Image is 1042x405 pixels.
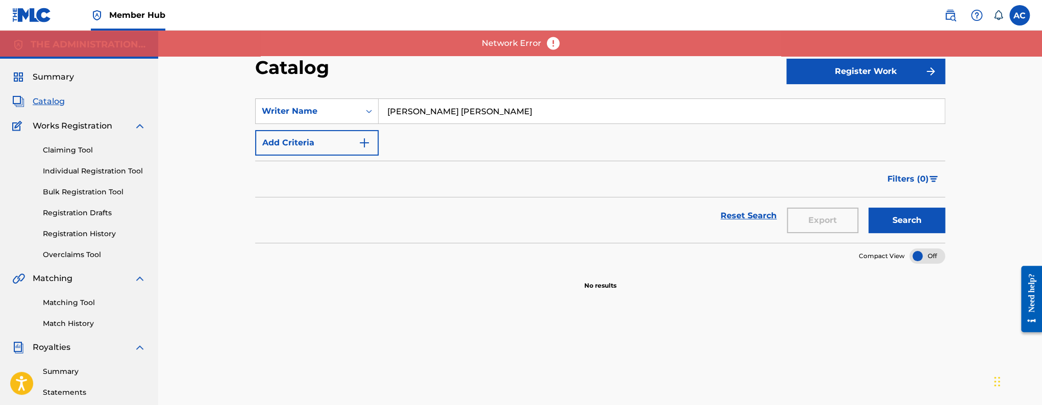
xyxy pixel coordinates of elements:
[12,272,25,285] img: Matching
[482,37,541,49] p: Network Error
[887,173,929,185] span: Filters ( 0 )
[43,249,146,260] a: Overclaims Tool
[134,120,146,132] img: expand
[994,366,1000,397] div: Drag
[33,341,70,353] span: Royalties
[940,5,960,26] a: Public Search
[255,98,945,243] form: Search Form
[991,356,1042,405] iframe: Chat Widget
[43,297,146,308] a: Matching Tool
[33,71,74,83] span: Summary
[881,166,945,192] button: Filters (0)
[966,5,987,26] div: Help
[262,105,354,117] div: Writer Name
[43,208,146,218] a: Registration Drafts
[545,36,561,51] img: error
[43,366,146,377] a: Summary
[43,318,146,329] a: Match History
[12,95,65,108] a: CatalogCatalog
[43,187,146,197] a: Bulk Registration Tool
[91,9,103,21] img: Top Rightsholder
[12,120,26,132] img: Works Registration
[715,205,782,227] a: Reset Search
[12,8,52,22] img: MLC Logo
[1009,5,1030,26] div: User Menu
[12,71,74,83] a: SummarySummary
[944,9,956,21] img: search
[971,9,983,21] img: help
[43,387,146,398] a: Statements
[255,56,334,79] h2: Catalog
[12,71,24,83] img: Summary
[43,145,146,156] a: Claiming Tool
[134,272,146,285] img: expand
[929,176,938,182] img: filter
[859,251,905,261] span: Compact View
[869,208,945,233] button: Search
[109,9,165,21] span: Member Hub
[993,10,1003,20] div: Notifications
[584,269,616,290] p: No results
[33,272,72,285] span: Matching
[358,137,370,149] img: 9d2ae6d4665cec9f34b9.svg
[43,229,146,239] a: Registration History
[134,341,146,353] img: expand
[786,59,945,84] button: Register Work
[255,130,379,156] button: Add Criteria
[33,95,65,108] span: Catalog
[43,166,146,176] a: Individual Registration Tool
[33,120,112,132] span: Works Registration
[1013,258,1042,340] iframe: Resource Center
[12,341,24,353] img: Royalties
[12,95,24,108] img: Catalog
[925,65,937,78] img: f7272a7cc735f4ea7f67.svg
